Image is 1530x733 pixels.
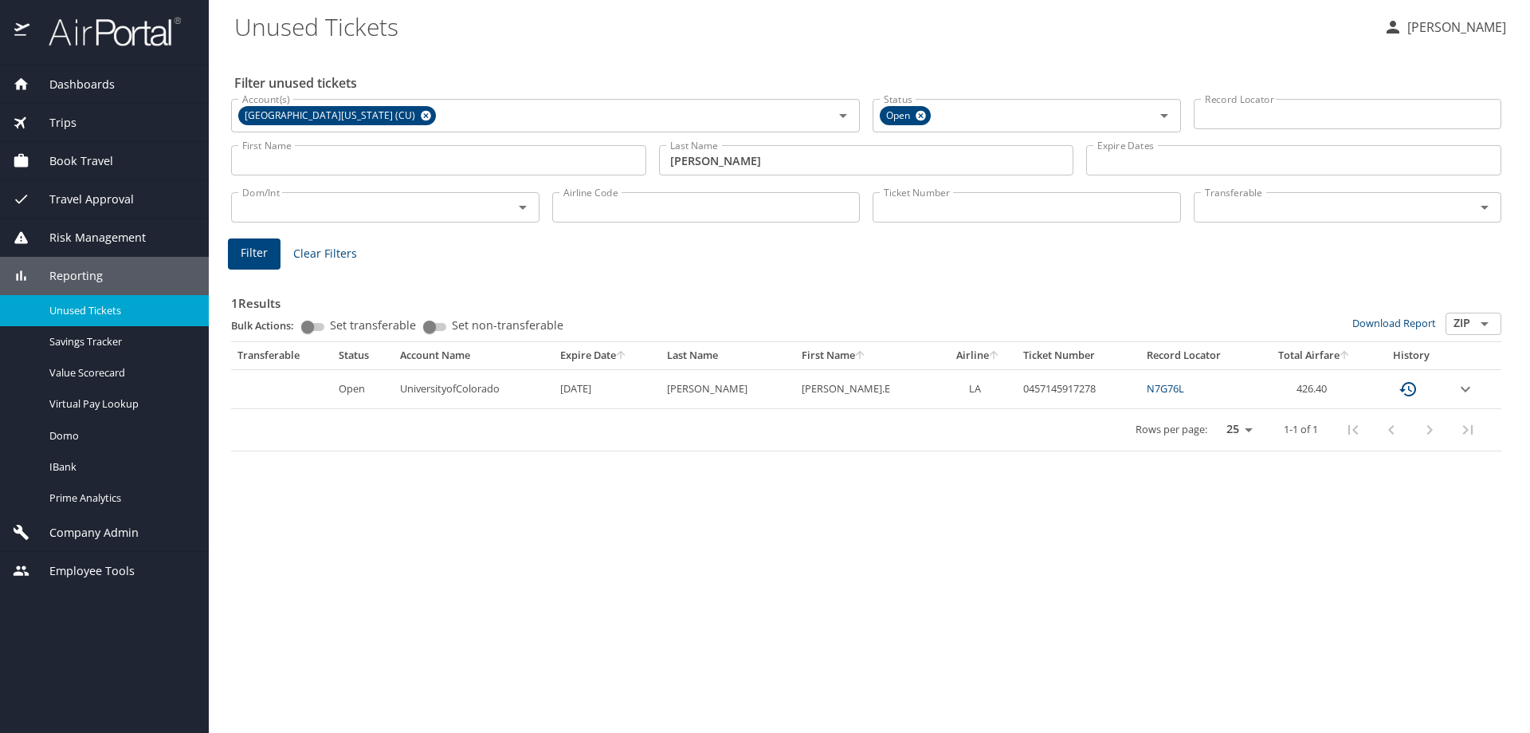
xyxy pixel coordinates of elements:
span: Prime Analytics [49,491,190,506]
img: icon-airportal.png [14,16,31,47]
span: Unused Tickets [49,303,190,318]
button: Open [1153,104,1175,127]
div: Transferable [237,349,326,363]
span: Clear Filters [293,244,357,264]
a: Download Report [1352,316,1436,330]
td: [PERSON_NAME] [661,369,795,408]
button: Open [1473,313,1496,335]
span: LA [969,381,981,396]
button: sort [855,351,866,361]
p: Bulk Actions: [231,318,307,333]
span: Set transferable [330,320,416,331]
th: Record Locator [1140,342,1257,369]
button: Filter [228,238,280,270]
th: Airline [940,342,1017,369]
select: rows per page [1214,418,1258,442]
h1: Unused Tickets [234,2,1371,51]
button: Open [512,196,534,219]
th: Status [332,342,394,369]
h2: Filter unused tickets [234,70,1504,96]
span: Company Admin [29,524,139,542]
td: 0457145917278 [1017,369,1140,408]
td: 426.40 [1257,369,1372,408]
td: Open [332,369,394,408]
span: Risk Management [29,229,146,246]
p: [PERSON_NAME] [1402,18,1506,37]
th: Total Airfare [1257,342,1372,369]
p: 1-1 of 1 [1284,424,1318,435]
img: airportal-logo.png [31,16,181,47]
button: expand row [1456,380,1475,399]
th: First Name [795,342,940,369]
button: Open [832,104,854,127]
span: [GEOGRAPHIC_DATA][US_STATE] (CU) [238,108,425,124]
td: [DATE] [554,369,661,408]
span: Value Scorecard [49,365,190,380]
td: [PERSON_NAME].E [795,369,940,408]
td: UniversityofColorado [394,369,554,408]
span: Virtual Pay Lookup [49,396,190,412]
button: Clear Filters [287,239,363,269]
span: Set non-transferable [452,320,563,331]
span: Filter [241,243,268,263]
a: N7G76L [1147,381,1184,396]
button: [PERSON_NAME] [1377,13,1512,41]
span: Book Travel [29,152,113,170]
th: Ticket Number [1017,342,1140,369]
div: [GEOGRAPHIC_DATA][US_STATE] (CU) [238,106,436,125]
span: Domo [49,428,190,443]
span: Reporting [29,267,103,285]
button: sort [989,351,1000,361]
span: Travel Approval [29,191,134,208]
span: Dashboards [29,76,115,93]
span: Employee Tools [29,562,135,580]
th: History [1372,342,1450,369]
div: Open [880,106,931,125]
th: Last Name [661,342,795,369]
span: Open [880,108,920,124]
button: sort [1340,351,1351,361]
table: custom pagination table [231,342,1501,451]
span: IBank [49,459,190,475]
p: Rows per page: [1136,424,1207,435]
button: Open [1473,196,1496,219]
th: Expire Date [554,342,661,369]
h3: 1 Results [231,285,1501,313]
span: Trips [29,114,76,132]
button: sort [616,351,627,361]
span: Savings Tracker [49,334,190,349]
th: Account Name [394,342,554,369]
